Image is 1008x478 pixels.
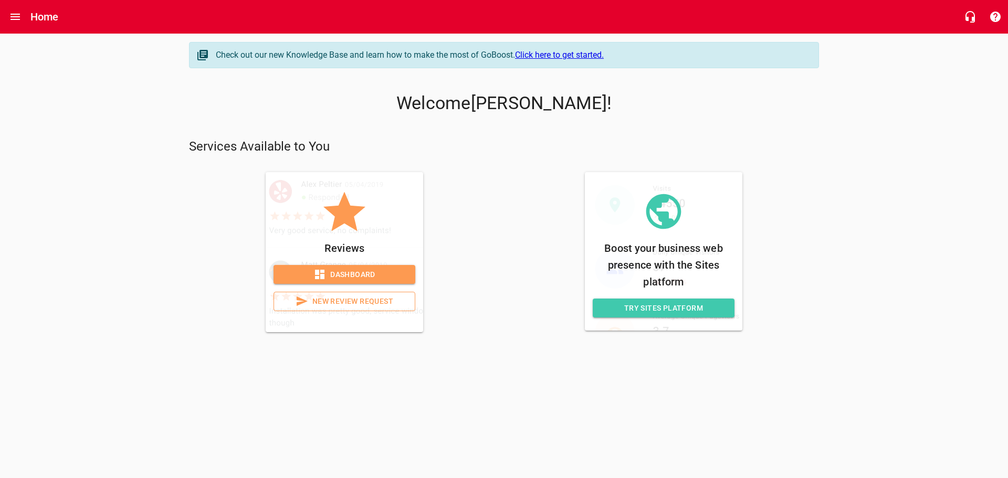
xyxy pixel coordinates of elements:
a: New Review Request [274,292,415,311]
span: Try Sites Platform [601,302,726,315]
span: Dashboard [282,268,407,281]
button: Open drawer [3,4,28,29]
p: Boost your business web presence with the Sites platform [593,240,734,290]
div: Check out our new Knowledge Base and learn how to make the most of GoBoost. [216,49,808,61]
p: Reviews [274,240,415,257]
p: Welcome [PERSON_NAME] ! [189,93,819,114]
a: Click here to get started. [515,50,604,60]
h6: Home [30,8,59,25]
button: Support Portal [983,4,1008,29]
button: Live Chat [958,4,983,29]
span: New Review Request [282,295,406,308]
a: Dashboard [274,265,415,284]
p: Services Available to You [189,139,819,155]
a: Try Sites Platform [593,299,734,318]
